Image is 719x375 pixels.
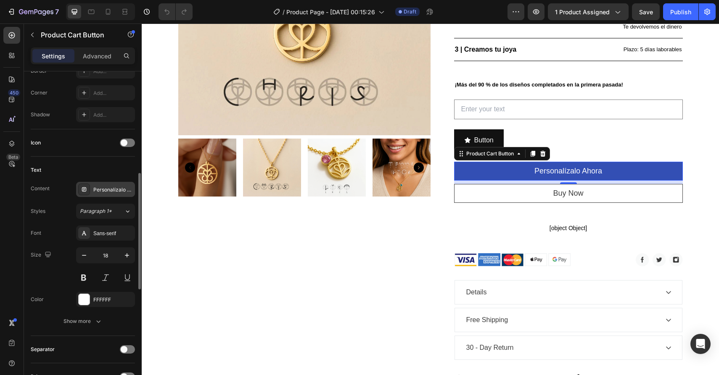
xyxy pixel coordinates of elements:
button: Paragraph 1* [76,204,135,219]
button: 1 product assigned [548,3,629,20]
div: Corner [31,89,48,97]
div: Sans-serif [93,230,133,237]
div: Personalízalo ahora [393,142,460,153]
div: Publish [670,8,691,16]
img: Alt Image [407,230,429,243]
div: Add... [93,111,133,119]
p: Advanced [83,52,111,60]
p: Button [333,111,352,123]
div: Show more [63,317,103,325]
p: Free shipping [330,351,371,361]
p: Free shipping [449,351,490,361]
p: Settings [42,52,65,60]
span: 1 product assigned [555,8,610,16]
span: [object Object] [312,199,541,210]
div: Personalízalo ahora [93,186,133,194]
span: Save [639,8,653,16]
button: Carousel Next Arrow [272,139,282,149]
button: <p>Button</p> [312,106,362,128]
div: Font [31,229,41,237]
div: Icon [31,139,41,147]
iframe: Design area [142,24,719,375]
div: Styles [31,207,45,215]
img: Alt Image [359,230,382,243]
span: Product Page - [DATE] 00:15:26 [286,8,375,16]
span: Plazo: 5 días laborables [482,23,540,29]
button: Save [632,3,660,20]
div: Product Cart Button [323,126,374,134]
div: 450 [8,89,20,96]
div: Add... [93,89,133,97]
div: 30 - Day Return [323,318,373,330]
div: Details [323,262,346,275]
strong: 3 | Creamos tu joya [313,22,375,29]
div: Color [31,296,44,303]
button: Buy Now [312,160,541,179]
div: Add... [93,68,133,75]
div: Size [31,249,53,261]
p: Product Cart Button [41,30,112,40]
div: Buy Now [411,164,441,176]
div: Undo/Redo [159,3,193,20]
div: Free Shipping [323,290,368,303]
div: FFFFFF [93,296,133,304]
div: Text [31,166,41,174]
div: Shadow [31,111,50,118]
div: Open Intercom Messenger [690,334,711,354]
img: Alt Image [511,230,524,243]
img: Alt Image [312,351,322,361]
button: Personalízalo ahora [312,138,541,157]
img: Alt Image [383,230,406,243]
div: Content [31,185,50,192]
p: 7 [55,7,59,17]
button: Publish [663,3,698,20]
div: Separator [31,346,55,353]
img: Alt Image [432,351,442,361]
img: Alt Image [494,230,508,243]
span: Paragraph 1* [80,207,112,215]
img: Alt Image [312,230,335,243]
span: Draft [404,8,416,16]
img: Alt Image [528,230,541,243]
input: Enter your text [312,76,541,96]
span: / [283,8,285,16]
button: 7 [3,3,63,20]
img: Alt Image [336,230,359,243]
span: ¡Más del 90 % de los diseños completados en la primera pasada! [313,58,481,64]
button: Show more [31,314,135,329]
div: Beta [6,154,20,160]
